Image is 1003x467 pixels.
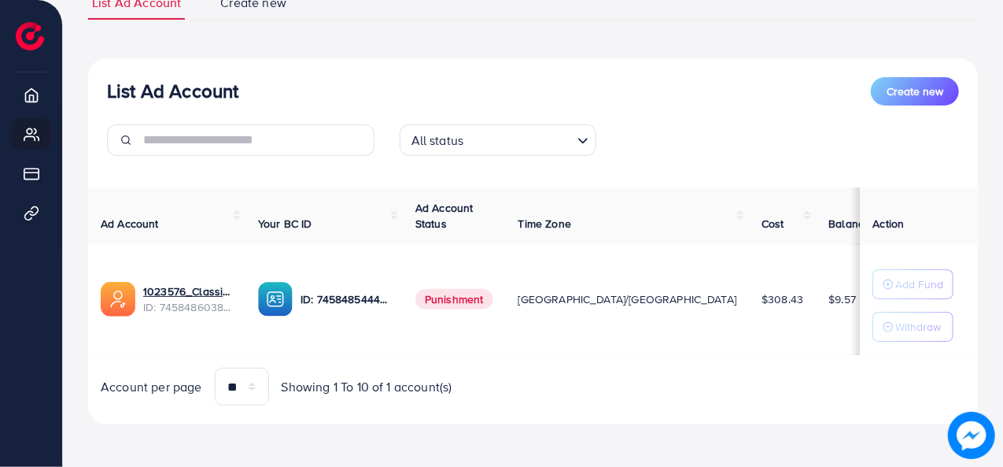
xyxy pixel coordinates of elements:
[871,77,959,106] button: Create new
[761,216,784,232] span: Cost
[415,289,493,309] span: Punishment
[143,284,233,316] div: <span class='underline'>1023576_Classicmart2_1736564128314</span></br>7458486038269689872
[518,216,571,232] span: Time Zone
[101,282,135,317] img: ic-ads-acc.e4c84228.svg
[408,129,467,152] span: All status
[872,216,904,232] span: Action
[872,312,953,342] button: Withdraw
[872,269,953,299] button: Add Fund
[828,216,870,232] span: Balance
[258,216,312,232] span: Your BC ID
[107,80,238,102] h3: List Ad Account
[400,124,596,156] div: Search for option
[828,291,856,307] span: $9.57
[415,200,474,232] span: Ad Account Status
[518,291,737,307] span: [GEOGRAPHIC_DATA]/[GEOGRAPHIC_DATA]
[761,291,803,307] span: $308.43
[887,83,943,99] span: Create new
[258,282,293,317] img: ic-ba-acc.ded83a64.svg
[282,378,452,396] span: Showing 1 To 10 of 1 account(s)
[16,22,44,50] img: logo
[948,412,995,459] img: image
[101,378,202,396] span: Account per page
[895,275,943,294] p: Add Fund
[468,126,570,152] input: Search for option
[301,290,390,309] p: ID: 7458485444742119441
[143,284,233,299] a: 1023576_Classicmart2_1736564128314
[143,299,233,315] span: ID: 7458486038269689872
[101,216,159,232] span: Ad Account
[895,317,941,336] p: Withdraw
